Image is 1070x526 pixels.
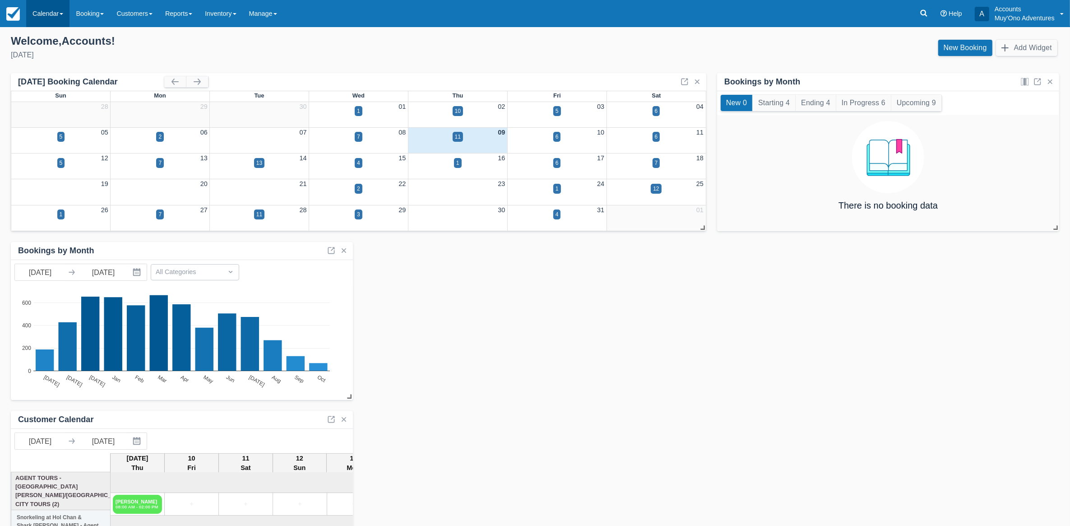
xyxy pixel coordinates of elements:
div: A [975,7,989,21]
a: 11 [696,129,704,136]
span: Sat [652,92,661,99]
a: 17 [597,154,604,162]
button: Add Widget [996,40,1057,56]
a: 10 [597,129,604,136]
span: Thu [453,92,463,99]
a: 31 [597,206,604,214]
div: 11 [256,210,262,219]
div: 12 [653,185,659,193]
div: 1 [357,107,360,115]
a: 09 [498,129,505,136]
button: In Progress 6 [836,95,891,111]
a: 22 [398,180,406,187]
p: Accounts [995,5,1055,14]
a: [PERSON_NAME]08:00 AM - 02:00 PM [113,495,162,514]
th: 12 Sun [273,453,327,473]
a: 24 [597,180,604,187]
a: 01 [696,206,704,214]
a: 21 [300,180,307,187]
div: 1 [60,210,63,219]
span: Fri [553,92,561,99]
div: 11 [455,133,461,141]
div: 5 [556,107,559,115]
input: Start Date [15,433,65,449]
a: 12 [101,154,108,162]
a: 26 [101,206,108,214]
button: Interact with the calendar and add the check-in date for your trip. [129,433,147,449]
a: 03 [597,103,604,110]
div: 7 [655,159,658,167]
img: checkfront-main-nav-mini-logo.png [6,7,20,21]
a: 30 [498,206,505,214]
th: 10 Fri [165,453,219,473]
a: 29 [398,206,406,214]
a: 18 [696,154,704,162]
a: + [275,499,324,509]
a: 15 [398,154,406,162]
div: 5 [60,159,63,167]
div: Welcome , Accounts ! [11,34,528,48]
a: 01 [398,103,406,110]
div: [DATE] Booking Calendar [18,77,164,87]
div: 7 [357,133,360,141]
a: 25 [696,180,704,187]
a: 02 [498,103,505,110]
a: 23 [498,180,505,187]
span: Tue [254,92,264,99]
a: 13 [200,154,208,162]
a: 19 [101,180,108,187]
em: 08:00 AM - 02:00 PM [116,504,159,510]
a: 16 [498,154,505,162]
button: New 0 [721,95,752,111]
div: 2 [357,185,360,193]
div: 6 [556,133,559,141]
i: Help [940,10,947,17]
button: Interact with the calendar and add the check-in date for your trip. [129,264,147,280]
span: Mon [154,92,166,99]
a: 28 [101,103,108,110]
span: Help [949,10,962,17]
a: 28 [300,206,307,214]
th: [DATE] Thu [111,453,165,473]
a: 27 [200,206,208,214]
p: Muy'Ono Adventures [995,14,1055,23]
div: Bookings by Month [18,246,94,256]
span: Dropdown icon [226,267,235,276]
div: 3 [357,210,360,219]
a: 06 [200,129,208,136]
button: Starting 4 [753,95,795,111]
div: Customer Calendar [18,414,94,425]
div: 4 [556,210,559,219]
div: 6 [556,159,559,167]
div: [DATE] [11,50,528,61]
a: 05 [101,129,108,136]
div: 2 [158,133,162,141]
div: 6 [655,133,658,141]
th: 11 Sat [219,453,273,473]
div: 4 [357,159,360,167]
div: 1 [556,185,559,193]
div: 1 [456,159,459,167]
span: Sun [55,92,66,99]
div: Bookings by Month [724,77,801,87]
th: 13 Mon [326,453,380,473]
a: 08 [398,129,406,136]
button: Upcoming 9 [891,95,941,111]
a: + [221,499,270,509]
a: 20 [200,180,208,187]
a: + [329,499,379,509]
a: 14 [300,154,307,162]
a: 04 [696,103,704,110]
div: 13 [256,159,262,167]
input: Start Date [15,264,65,280]
div: 7 [158,210,162,219]
img: booking.png [852,121,924,193]
div: 6 [655,107,658,115]
input: End Date [78,433,129,449]
h4: There is no booking data [838,200,938,210]
button: Ending 4 [796,95,835,111]
a: 07 [300,129,307,136]
div: 7 [158,159,162,167]
a: + [167,499,216,509]
a: New Booking [938,40,992,56]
